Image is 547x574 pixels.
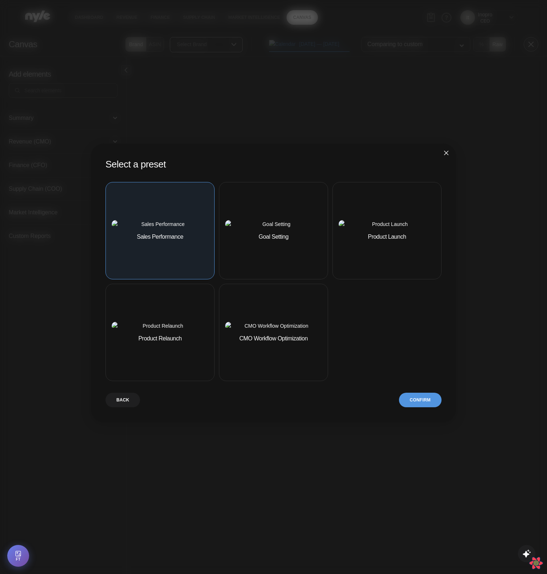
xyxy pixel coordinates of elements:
[399,393,442,407] button: Confirm
[443,150,449,156] span: close
[16,558,20,561] span: FT
[529,556,543,570] button: Open React Query Devtools
[219,182,328,279] button: Goal Setting
[259,233,288,241] p: Goal Setting
[219,284,328,381] button: CMO Workflow Optimization
[332,182,442,279] button: Product Launch
[105,284,215,381] button: Product Relaunch
[105,393,140,407] button: Back
[368,233,406,241] p: Product Launch
[225,322,322,330] img: CMO Workflow Optimization
[225,220,322,228] img: Goal Setting
[138,334,181,343] p: Product Relaunch
[239,334,308,343] p: CMO Workflow Optimization
[436,143,456,163] button: Close
[105,182,215,279] button: Sales Performance
[137,233,183,241] p: Sales Performance
[112,220,208,228] img: Sales Performance
[7,545,29,567] button: Open Feature Toggle Debug Panel
[105,158,442,170] h2: Select a preset
[339,220,435,228] img: Product Launch
[112,322,208,330] img: Product Relaunch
